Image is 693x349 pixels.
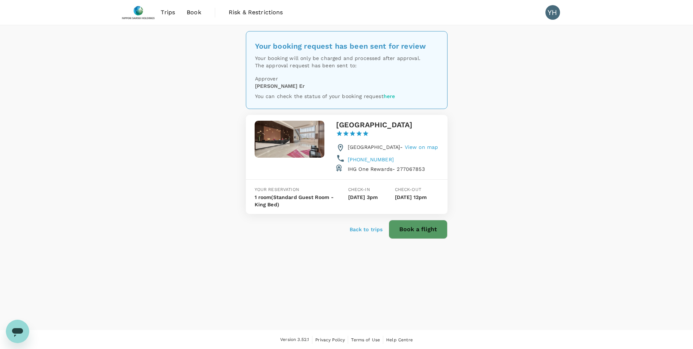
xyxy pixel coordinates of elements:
[405,144,438,150] a: View on map
[348,165,439,173] p: IHG One Rewards - 277067853
[386,337,413,342] span: Help Centre
[389,226,448,232] a: Book a flight
[229,8,283,17] span: Risk & Restrictions
[280,336,309,344] span: Version 3.52.1
[348,194,392,201] p: [DATE] 3pm
[187,8,201,17] span: Book
[389,220,448,239] button: Book a flight
[6,320,29,343] iframe: Button to launch messaging window
[348,144,438,150] span: [GEOGRAPHIC_DATA] -
[122,4,155,20] img: Nippon Sanso Holdings Singapore Pte Ltd
[545,5,560,20] div: YH
[351,336,380,344] a: Terms of Use
[395,187,421,192] span: Check-out
[161,8,175,17] span: Trips
[384,93,395,99] a: here
[255,187,299,192] span: Your reservation
[255,121,324,158] img: Crowne Plaza Galleria - A gracious welcome at our hotel in Ortigas
[255,62,438,69] p: The approval request has been sent to:
[315,337,345,342] span: Privacy Policy
[336,121,413,129] h3: [GEOGRAPHIC_DATA]
[386,336,413,344] a: Help Centre
[255,93,438,100] p: You can check the status of your booking request
[255,82,305,90] p: [PERSON_NAME] Er
[255,40,438,52] div: Your booking request has been sent for review
[395,194,439,201] p: [DATE] 12pm
[315,336,345,344] a: Privacy Policy
[255,55,438,62] p: Your booking will only be charged and processed after approval.
[351,337,380,342] span: Terms of Use
[255,75,438,82] p: Approver
[350,226,383,233] a: Back to trips
[348,157,394,162] a: [PHONE_NUMBER]
[255,194,345,208] p: 1 room (Standard Guest Room - King Bed)
[348,187,370,192] span: Check-in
